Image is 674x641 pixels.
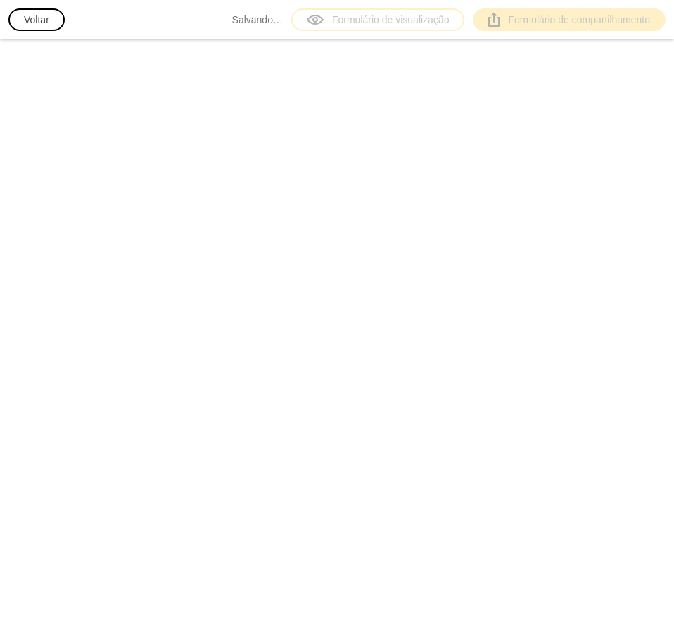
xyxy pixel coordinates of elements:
font: Voltar [24,14,49,25]
a: Formulário de visualização [291,8,465,31]
button: Voltar [8,8,65,31]
font: Formulário de visualização [332,14,450,25]
a: Formulário de compartilhamento [473,8,666,31]
font: Salvando… [232,14,283,25]
font: Formulário de compartilhamento [508,14,650,25]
